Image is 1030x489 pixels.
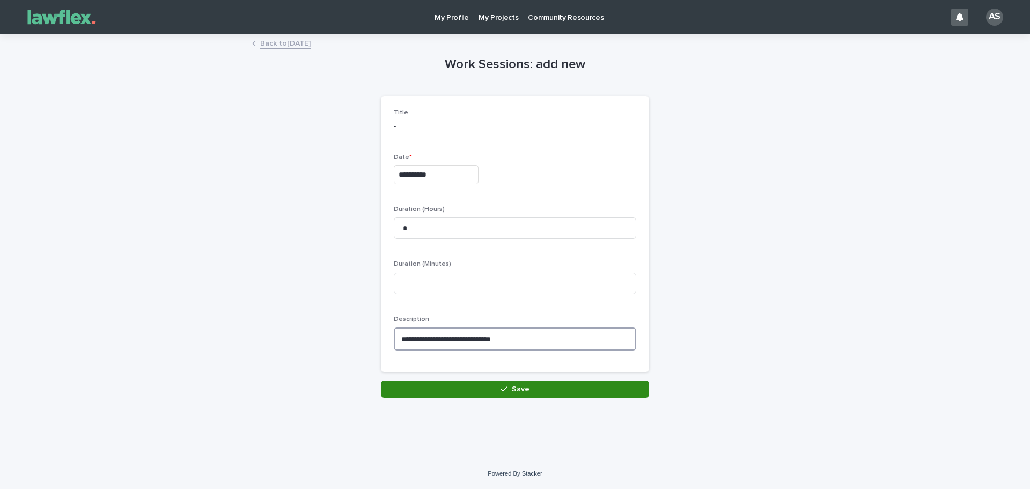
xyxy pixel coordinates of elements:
span: Description [394,316,429,323]
button: Save [381,381,649,398]
a: Powered By Stacker [488,470,542,477]
span: Title [394,110,408,116]
h1: Work Sessions: add new [381,57,649,72]
div: AS [986,9,1003,26]
span: Duration (Minutes) [394,261,451,267]
a: Back to[DATE] [260,37,311,49]
span: Save [512,385,529,393]
span: Date [394,154,412,160]
p: - [394,121,636,132]
span: Duration (Hours) [394,206,445,213]
img: Gnvw4qrBSHOAfo8VMhG6 [21,6,102,28]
